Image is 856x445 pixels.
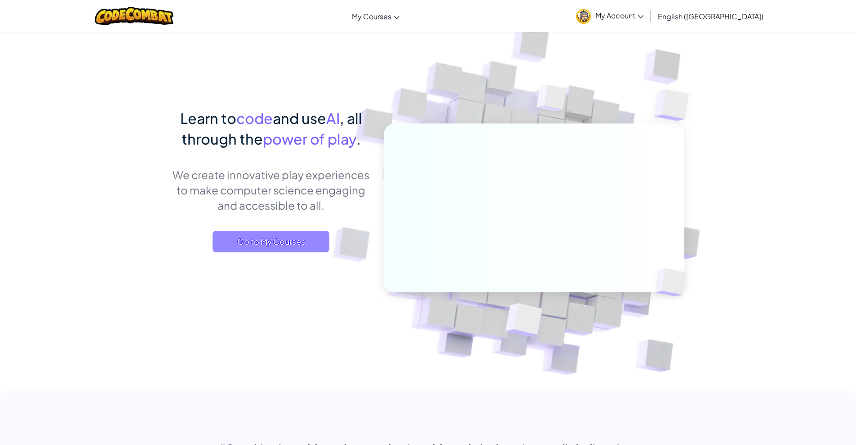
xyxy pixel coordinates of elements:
[653,4,768,28] a: English ([GEOGRAPHIC_DATA])
[352,12,391,21] span: My Courses
[326,109,340,127] span: AI
[572,2,648,30] a: My Account
[347,4,404,28] a: My Courses
[180,109,236,127] span: Learn to
[636,67,714,143] img: Overlap cubes
[356,130,361,148] span: .
[658,12,763,21] span: English ([GEOGRAPHIC_DATA])
[172,167,370,213] p: We create innovative play experiences to make computer science engaging and accessible to all.
[576,9,591,24] img: avatar
[273,109,326,127] span: and use
[213,231,329,252] a: Go to My Courses
[483,284,563,359] img: Overlap cubes
[95,7,173,25] img: CodeCombat logo
[519,67,584,134] img: Overlap cubes
[595,11,643,20] span: My Account
[236,109,273,127] span: code
[640,250,707,315] img: Overlap cubes
[263,130,356,148] span: power of play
